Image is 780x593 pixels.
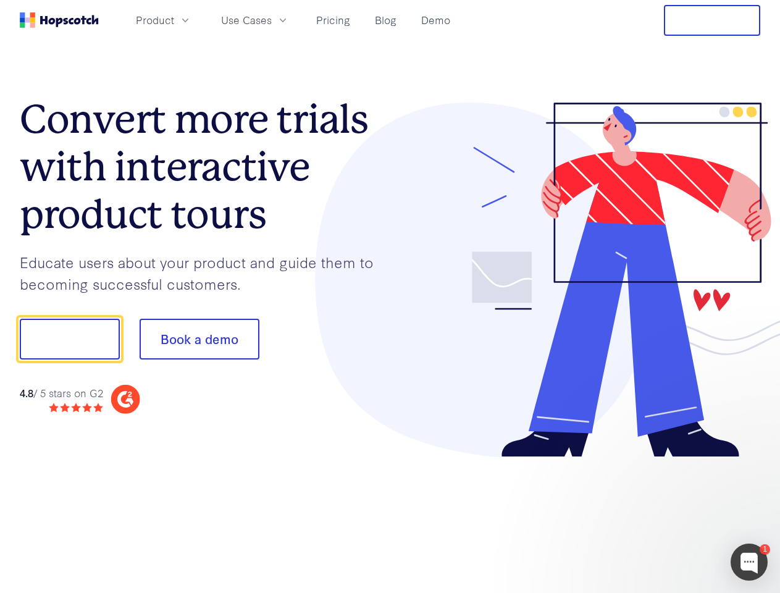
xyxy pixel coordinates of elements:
a: Demo [416,10,455,30]
div: 1 [760,544,770,555]
span: Product [136,12,174,28]
strong: 4.8 [20,385,33,400]
div: / 5 stars on G2 [20,385,103,401]
a: Blog [370,10,401,30]
button: Free Trial [664,5,760,36]
a: Pricing [311,10,355,30]
p: Educate users about your product and guide them to becoming successful customers. [20,251,390,294]
button: Book a demo [140,319,259,360]
button: Use Cases [214,10,296,30]
button: Show me! [20,319,120,360]
span: Use Cases [221,12,272,28]
a: Home [20,12,99,28]
h1: Convert more trials with interactive product tours [20,96,390,238]
button: Product [128,10,199,30]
